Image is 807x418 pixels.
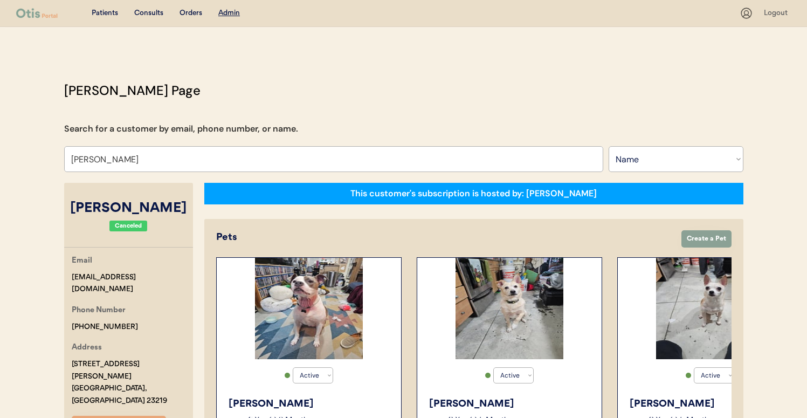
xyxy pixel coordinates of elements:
[764,8,791,19] div: Logout
[216,230,671,245] div: Pets
[350,188,597,200] div: This customer's subscription is hosted by: [PERSON_NAME]
[630,397,791,412] div: [PERSON_NAME]
[180,8,202,19] div: Orders
[72,321,138,333] div: [PHONE_NUMBER]
[72,358,193,407] div: [STREET_ADDRESS][PERSON_NAME] [GEOGRAPHIC_DATA], [GEOGRAPHIC_DATA] 23219
[72,304,126,318] div: Phone Number
[218,9,240,17] u: Admin
[429,397,591,412] div: [PERSON_NAME]
[72,255,92,268] div: Email
[64,122,298,135] div: Search for a customer by email, phone number, or name.
[72,271,193,296] div: [EMAIL_ADDRESS][DOMAIN_NAME]
[64,146,603,172] input: Search by name
[72,341,102,355] div: Address
[255,258,363,359] img: 17454453854181421738836510047956.jpg
[656,258,764,359] img: 17454466577292094121436485131550.jpg
[92,8,118,19] div: Patients
[64,198,193,219] div: [PERSON_NAME]
[134,8,163,19] div: Consults
[229,397,390,412] div: [PERSON_NAME]
[681,230,732,248] button: Create a Pet
[64,81,201,100] div: [PERSON_NAME] Page
[456,258,563,359] img: 17454458852412041876171383739385.jpg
